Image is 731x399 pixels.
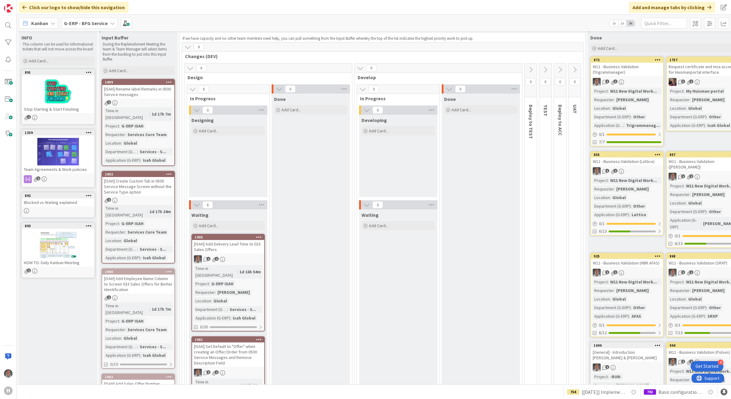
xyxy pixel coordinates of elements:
[593,203,631,209] div: Department (G-ERP)
[231,315,257,321] div: Isah Global
[230,315,231,321] span: :
[149,111,150,117] span: :
[630,313,643,320] div: AFAS
[4,4,13,13] img: Visit kanbanzone.com
[104,318,119,324] div: Project
[687,296,703,302] div: Global
[685,88,725,94] div: My Huisman portal
[593,313,629,320] div: Application (G-ERP)
[669,304,707,311] div: Department (G-ERP)
[669,296,686,302] div: Location
[705,313,706,320] span: :
[215,289,216,296] span: :
[689,174,693,178] span: 2
[669,113,707,120] div: Department (G-ERP)
[593,287,614,294] div: Requester
[669,173,677,181] img: PS
[591,152,663,157] div: 855
[610,194,611,201] span: :
[599,220,605,227] span: 0 / 1
[615,287,650,294] div: [PERSON_NAME]
[104,123,119,129] div: Project
[227,306,228,313] span: :
[593,269,601,277] img: PS
[126,229,168,235] div: Services Core Team
[590,253,664,337] a: 925W11 - Business Validation (HBR AFAS)PSProject:W11 New Digital Work...Requester:[PERSON_NAME]Lo...
[611,194,627,201] div: Global
[104,246,137,253] div: Department (G-ERP)
[212,297,228,304] div: Global
[199,223,218,228] span: Add Card...
[192,337,264,367] div: 1901[ISAH] Set Default to "Offer" when creating an Offer/Order from 0500 Service Messages and Rem...
[610,296,611,302] span: :
[210,280,235,287] div: G-ERP ISAH
[599,228,607,235] span: 6/13
[200,324,208,330] span: 0/30
[593,211,629,218] div: Application (G-ERP)
[31,20,48,27] span: Kanban
[669,122,705,129] div: Application (G-ERP)
[614,79,618,83] span: 1
[369,223,388,228] span: Add Card...
[706,313,719,320] div: SRXP
[632,304,647,311] div: Other
[684,279,685,285] span: :
[122,237,139,244] div: Global
[194,255,202,263] img: PS
[36,176,40,180] span: 2
[102,177,174,196] div: [ISAH] Create Custom Tab in 0500 Service Message Screen without the Service Type option
[238,268,262,275] div: 1d 16h 54m
[138,148,168,155] div: Services - S...
[669,191,690,198] div: Requester
[369,128,388,134] span: Add Card...
[102,268,175,369] a: 1908[ISAH] Add Employee Name Column to Screen 033 Sales Offers for Better IdentificationTime in [...
[102,269,174,275] div: 1908
[104,205,147,218] div: Time in [GEOGRAPHIC_DATA]
[209,280,210,287] span: :
[599,322,605,328] span: 0 / 1
[22,193,94,206] div: 892Blocked vs Waiting explained
[125,229,126,235] span: :
[707,113,707,120] span: :
[199,128,218,134] span: Add Card...
[195,338,264,342] div: 1901
[690,287,691,294] span: :
[611,105,627,112] div: Global
[104,220,119,227] div: Project
[707,208,707,215] span: :
[609,88,659,94] div: W11 New Digital Work...
[686,200,687,206] span: :
[192,235,264,240] div: 1905
[22,198,94,206] div: Blocked vs Waiting explained
[593,177,608,184] div: Project
[215,257,219,261] span: 1
[614,270,618,274] span: 1
[681,174,685,178] span: 1
[593,167,601,175] img: PS
[632,203,647,209] div: Other
[608,177,609,184] span: :
[615,96,650,103] div: [PERSON_NAME]
[669,105,686,112] div: Location
[631,113,632,120] span: :
[594,58,663,62] div: 872
[625,122,661,129] div: Trigrammanag...
[192,255,264,263] div: PS
[675,240,683,247] span: 6/13
[669,78,677,86] img: BF
[675,330,683,336] span: 7/13
[707,304,722,311] div: Other
[591,321,663,329] div: 0/1
[591,152,663,165] div: 855W11 - Business Validation (Lattice)
[631,203,632,209] span: :
[451,107,471,113] span: Add Card...
[669,183,684,189] div: Project
[141,254,167,261] div: Isah Global
[192,342,264,367] div: [ISAH] Set Default to "Offer" when creating an Offer/Order from 0500 Service Messages and Remove ...
[631,304,632,311] span: :
[681,79,685,83] span: 3
[149,306,150,312] span: :
[22,165,94,173] div: Team Agreements & Work policies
